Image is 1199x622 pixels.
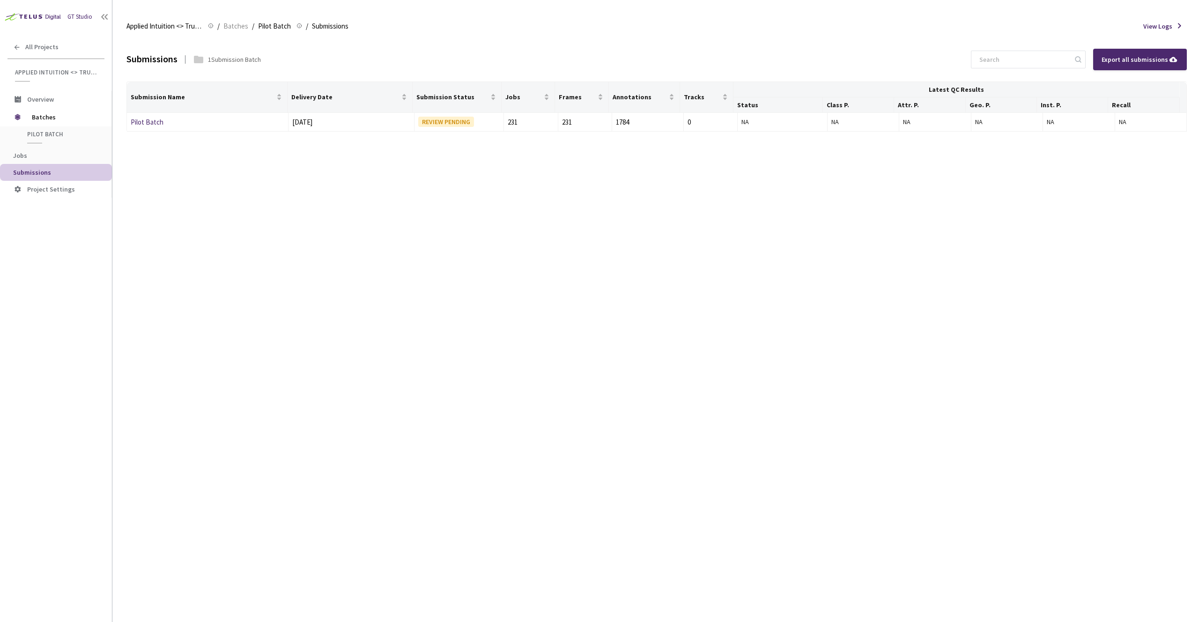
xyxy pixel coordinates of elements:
[508,117,554,128] div: 231
[288,82,413,113] th: Delivery Date
[688,117,733,128] div: 0
[126,52,178,66] div: Submissions
[208,55,261,64] div: 1 Submission Batch
[126,21,202,32] span: Applied Intuition <> Trucking Cam SemSeg (Objects/Vehicles)
[13,151,27,160] span: Jobs
[67,13,92,22] div: GT Studio
[1143,22,1172,31] span: View Logs
[418,117,474,127] div: REVIEW PENDING
[15,68,99,76] span: Applied Intuition <> Trucking Cam SemSeg (Objects/Vehicles)
[223,21,248,32] span: Batches
[32,108,96,126] span: Batches
[306,21,308,32] li: /
[684,93,720,101] span: Tracks
[903,117,967,127] div: NA
[975,117,1039,127] div: NA
[1047,117,1110,127] div: NA
[292,117,410,128] div: [DATE]
[131,118,163,126] a: Pilot Batch
[562,117,608,128] div: 231
[131,93,274,101] span: Submission Name
[1119,117,1183,127] div: NA
[413,82,502,113] th: Submission Status
[502,82,555,113] th: Jobs
[217,21,220,32] li: /
[1037,97,1108,113] th: Inst. P.
[505,93,542,101] span: Jobs
[25,43,59,51] span: All Projects
[733,97,823,113] th: Status
[555,82,608,113] th: Frames
[312,21,348,32] span: Submissions
[1108,97,1179,113] th: Recall
[613,93,667,101] span: Annotations
[831,117,895,127] div: NA
[1102,54,1178,65] div: Export all submissions
[291,93,400,101] span: Delivery Date
[823,97,894,113] th: Class P.
[974,51,1073,68] input: Search
[27,130,96,138] span: Pilot Batch
[127,82,288,113] th: Submission Name
[966,97,1037,113] th: Geo. P.
[252,21,254,32] li: /
[416,93,489,101] span: Submission Status
[894,97,965,113] th: Attr. P.
[616,117,680,128] div: 1784
[13,168,51,177] span: Submissions
[27,95,54,104] span: Overview
[680,82,733,113] th: Tracks
[559,93,595,101] span: Frames
[222,21,250,31] a: Batches
[258,21,291,32] span: Pilot Batch
[741,117,823,127] div: NA
[733,82,1180,97] th: Latest QC Results
[27,185,75,193] span: Project Settings
[609,82,680,113] th: Annotations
